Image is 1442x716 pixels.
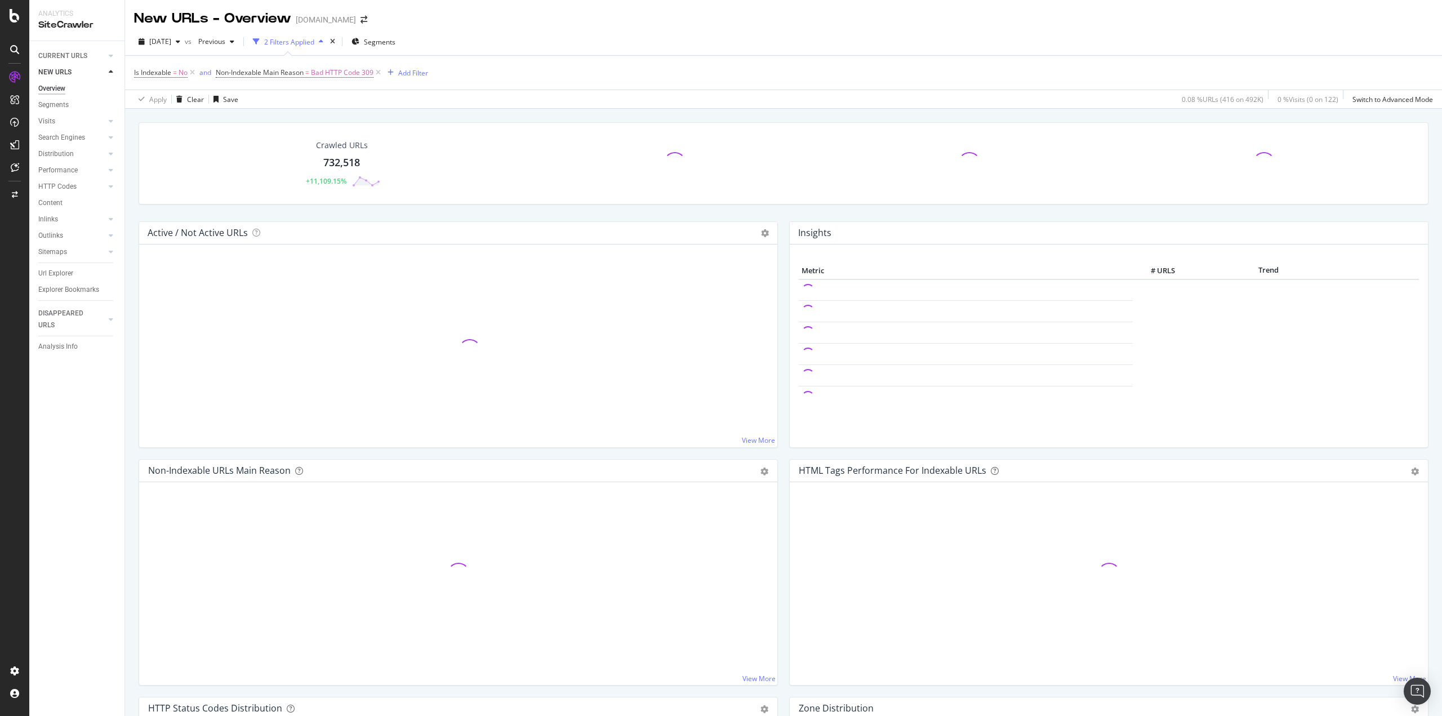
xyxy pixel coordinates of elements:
[172,90,204,108] button: Clear
[38,132,85,144] div: Search Engines
[223,95,238,104] div: Save
[209,90,238,108] button: Save
[38,132,105,144] a: Search Engines
[38,341,78,353] div: Analysis Info
[383,66,428,79] button: Add Filter
[1133,263,1178,279] th: # URLS
[38,341,117,353] a: Analysis Info
[38,230,63,242] div: Outlinks
[1348,90,1433,108] button: Switch to Advanced Mode
[148,465,291,476] div: Non-Indexable URLs Main Reason
[38,197,63,209] div: Content
[38,230,105,242] a: Outlinks
[1393,674,1426,683] a: View More
[311,65,373,81] span: Bad HTTP Code 309
[38,308,95,331] div: DISAPPEARED URLS
[38,284,117,296] a: Explorer Bookmarks
[38,9,115,19] div: Analytics
[38,50,87,62] div: CURRENT URLS
[194,33,239,51] button: Previous
[38,115,105,127] a: Visits
[194,37,225,46] span: Previous
[38,181,77,193] div: HTTP Codes
[398,68,428,78] div: Add Filter
[1352,95,1433,104] div: Switch to Advanced Mode
[38,164,78,176] div: Performance
[38,197,117,209] a: Content
[38,164,105,176] a: Performance
[305,68,309,77] span: =
[199,68,211,77] div: and
[38,148,74,160] div: Distribution
[364,37,395,47] span: Segments
[1178,263,1360,279] th: Trend
[38,181,105,193] a: HTTP Codes
[1278,95,1338,104] div: 0 % Visits ( 0 on 122 )
[38,268,117,279] a: Url Explorer
[799,263,1133,279] th: Metric
[148,225,248,241] h4: Active / Not Active URLs
[742,435,775,445] a: View More
[38,214,58,225] div: Inlinks
[38,308,105,331] a: DISAPPEARED URLS
[38,99,117,111] a: Segments
[742,674,776,683] a: View More
[38,83,117,95] a: Overview
[38,214,105,225] a: Inlinks
[38,246,105,258] a: Sitemaps
[173,68,177,77] span: =
[185,37,194,46] span: vs
[149,95,167,104] div: Apply
[1411,468,1419,475] div: gear
[134,90,167,108] button: Apply
[347,33,400,51] button: Segments
[134,9,291,28] div: New URLs - Overview
[38,66,105,78] a: NEW URLS
[38,115,55,127] div: Visits
[134,68,171,77] span: Is Indexable
[296,14,356,25] div: [DOMAIN_NAME]
[306,176,346,186] div: +11,109.15%
[149,37,171,46] span: 2025 Aug. 24th
[38,268,73,279] div: Url Explorer
[38,19,115,32] div: SiteCrawler
[38,50,105,62] a: CURRENT URLS
[799,465,986,476] div: HTML Tags Performance for Indexable URLs
[179,65,188,81] span: No
[760,705,768,713] div: gear
[264,37,314,47] div: 2 Filters Applied
[148,702,282,714] div: HTTP Status Codes Distribution
[761,229,769,237] i: Options
[199,67,211,78] button: and
[134,33,185,51] button: [DATE]
[38,83,65,95] div: Overview
[38,284,99,296] div: Explorer Bookmarks
[798,225,831,241] h4: Insights
[216,68,304,77] span: Non-Indexable Main Reason
[38,99,69,111] div: Segments
[328,36,337,47] div: times
[799,702,874,714] div: Zone Distribution
[760,468,768,475] div: gear
[248,33,328,51] button: 2 Filters Applied
[38,148,105,160] a: Distribution
[323,155,360,170] div: 732,518
[1404,678,1431,705] div: Open Intercom Messenger
[1411,705,1419,713] div: gear
[316,140,368,151] div: Crawled URLs
[38,66,72,78] div: NEW URLS
[360,16,367,24] div: arrow-right-arrow-left
[187,95,204,104] div: Clear
[1182,95,1263,104] div: 0.08 % URLs ( 416 on 492K )
[38,246,67,258] div: Sitemaps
